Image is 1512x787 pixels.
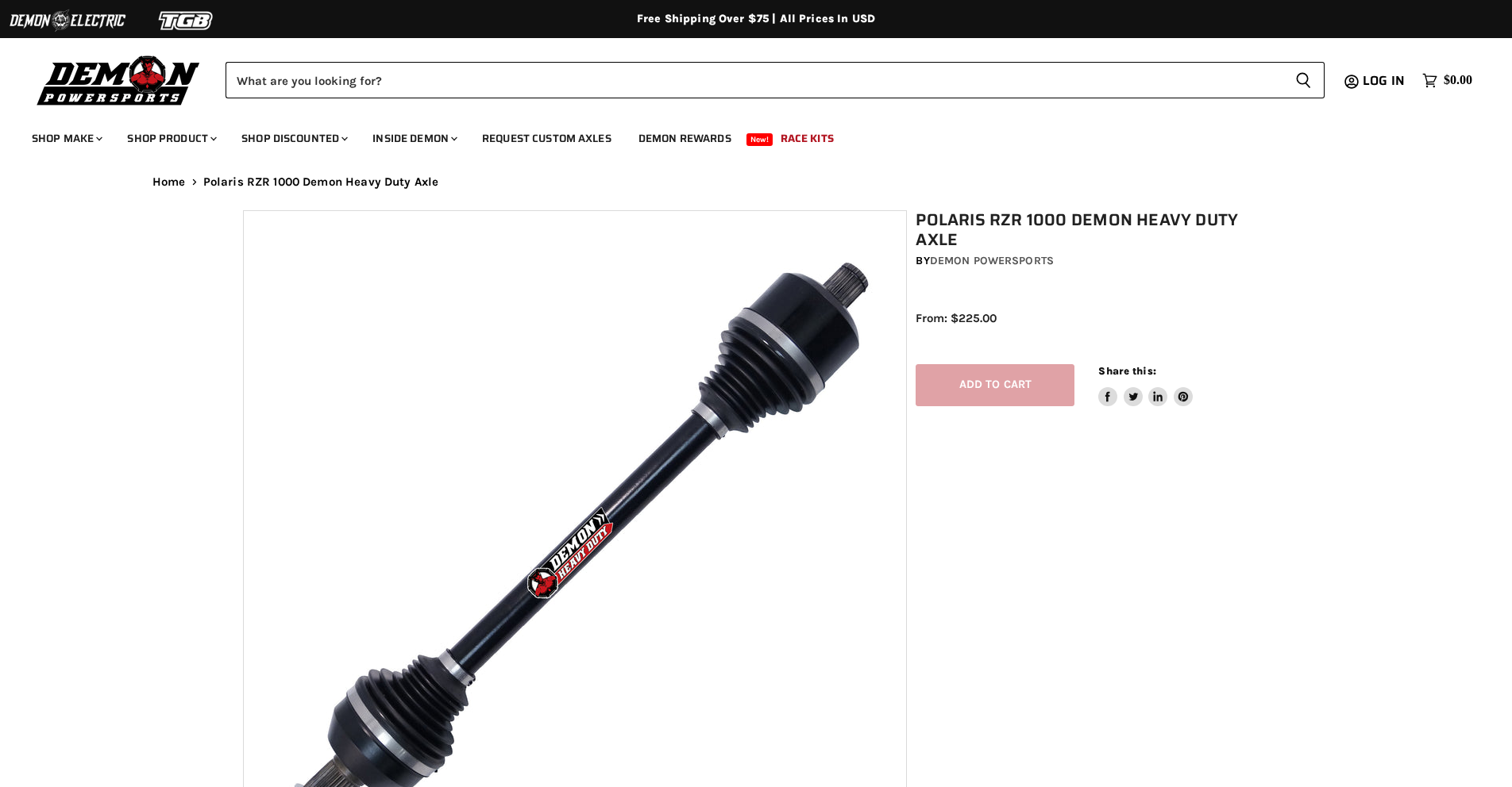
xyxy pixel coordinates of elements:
span: $0.00 [1444,73,1472,88]
form: Product [226,62,1325,98]
aside: Share this: [1098,364,1193,406]
button: Search [1282,62,1325,98]
a: Shop Make [20,122,112,155]
a: Demon Powersports [930,254,1054,267]
span: New! [746,133,773,146]
a: Race Kits [769,122,846,155]
a: $0.00 [1414,69,1480,92]
img: TGB Logo 2 [127,6,246,36]
a: Shop Product [115,122,226,155]
ul: Main menu [20,116,1468,155]
span: Share this: [1098,365,1155,377]
span: Polaris RZR 1000 Demon Heavy Duty Axle [203,175,439,189]
a: Home [152,175,186,189]
a: Shop Discounted [229,122,357,155]
span: From: $225.00 [916,311,997,325]
a: Inside Demon [361,122,467,155]
nav: Breadcrumbs [121,175,1391,189]
div: Free Shipping Over $75 | All Prices In USD [121,12,1391,26]
a: Request Custom Axles [470,122,623,155]
img: Demon Electric Logo 2 [8,6,127,36]
div: by [916,252,1278,270]
h1: Polaris RZR 1000 Demon Heavy Duty Axle [916,210,1278,250]
input: Search [226,62,1282,98]
img: Demon Powersports [32,52,206,108]
span: Log in [1363,71,1405,90]
a: Demon Rewards [627,122,743,155]
a: Log in [1356,74,1414,88]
